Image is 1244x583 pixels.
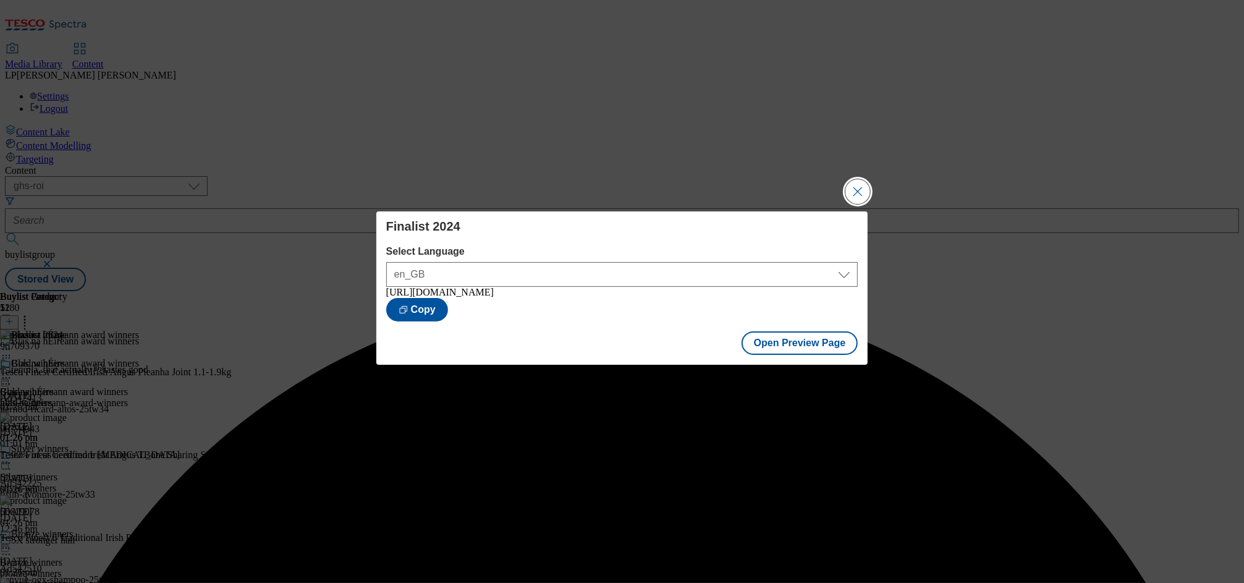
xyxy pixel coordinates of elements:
[386,298,448,321] button: Copy
[845,179,870,204] button: Close Modal
[386,287,858,298] div: [URL][DOMAIN_NAME]
[386,219,858,234] h4: Finalist 2024
[376,211,868,365] div: Modal
[742,331,858,355] button: Open Preview Page
[386,246,858,257] label: Select Language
